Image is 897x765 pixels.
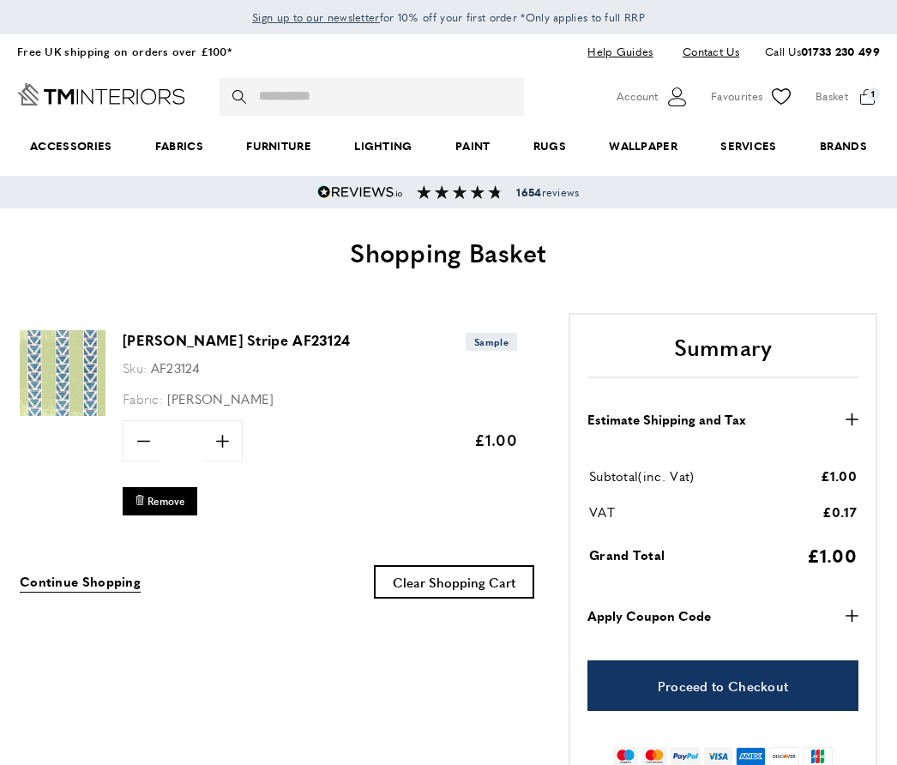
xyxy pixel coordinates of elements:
[20,571,141,593] a: Continue Shopping
[617,84,689,110] button: Customer Account
[587,120,699,172] a: Wallpaper
[474,429,518,450] span: £1.00
[17,43,232,59] a: Free UK shipping on orders over £100*
[417,185,503,199] img: Reviews section
[516,184,541,200] strong: 1654
[638,467,694,485] span: (inc. Vat)
[225,120,333,172] a: Furniture
[9,120,134,172] span: Accessories
[123,487,197,515] button: Remove Burton Stripe AF23124
[587,409,858,430] button: Estimate Shipping and Tax
[123,330,350,350] a: [PERSON_NAME] Stripe AF23124
[587,332,858,378] h2: Summary
[20,572,141,590] span: Continue Shopping
[20,330,105,416] img: Burton Stripe AF23124
[466,333,517,351] span: Sample
[17,83,185,105] a: Go to Home page
[151,358,201,376] span: AF23124
[765,43,880,61] p: Call Us
[670,40,739,63] a: Contact Us
[123,358,147,376] span: Sku:
[374,565,534,599] button: Clear Shopping Cart
[317,185,403,199] img: Reviews.io 5 stars
[821,467,858,485] span: £1.00
[252,9,380,25] span: Sign up to our newsletter
[587,409,746,430] strong: Estimate Shipping and Tax
[123,389,163,407] span: Fabric:
[589,545,665,563] span: Grand Total
[333,120,434,172] a: Lighting
[699,120,798,172] a: Services
[516,185,579,199] span: reviews
[252,9,380,26] a: Sign up to our newsletter
[587,605,858,626] button: Apply Coupon Code
[512,120,588,172] a: Rugs
[801,43,880,59] a: 01733 230 499
[587,660,858,711] a: Proceed to Checkout
[20,404,105,419] a: Burton Stripe AF23124
[434,120,512,172] a: Paint
[587,605,711,626] strong: Apply Coupon Code
[711,87,762,105] span: Favourites
[807,542,858,568] span: £1.00
[617,87,658,105] span: Account
[147,494,185,509] span: Remove
[393,573,515,591] span: Clear Shopping Cart
[711,84,794,110] a: Favourites
[167,389,274,407] span: [PERSON_NAME]
[589,467,638,485] span: Subtotal
[822,503,858,521] span: £0.17
[575,40,665,63] a: Help Guides
[252,9,645,25] span: for 10% off your first order *Only applies to full RRP
[134,120,225,172] a: Fabrics
[589,503,615,521] span: VAT
[232,78,250,116] button: Search
[350,233,547,270] span: Shopping Basket
[798,120,888,172] a: Brands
